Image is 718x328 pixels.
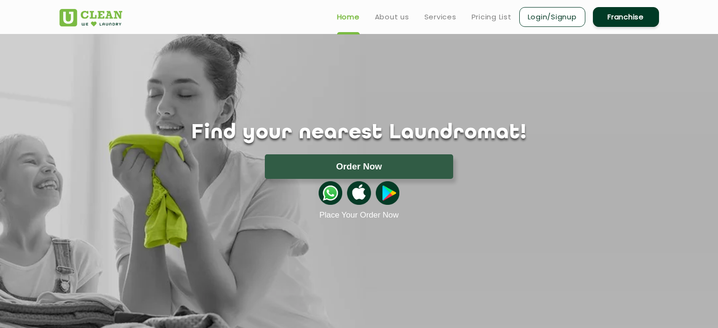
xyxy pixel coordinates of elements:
a: About us [375,11,409,23]
a: Services [424,11,456,23]
img: UClean Laundry and Dry Cleaning [59,9,122,26]
a: Place Your Order Now [319,210,398,220]
button: Order Now [265,154,453,179]
img: apple-icon.png [347,181,371,205]
a: Franchise [593,7,659,27]
a: Login/Signup [519,7,585,27]
img: whatsappicon.png [319,181,342,205]
a: Pricing List [472,11,512,23]
h1: Find your nearest Laundromat! [52,121,666,145]
a: Home [337,11,360,23]
img: playstoreicon.png [376,181,399,205]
